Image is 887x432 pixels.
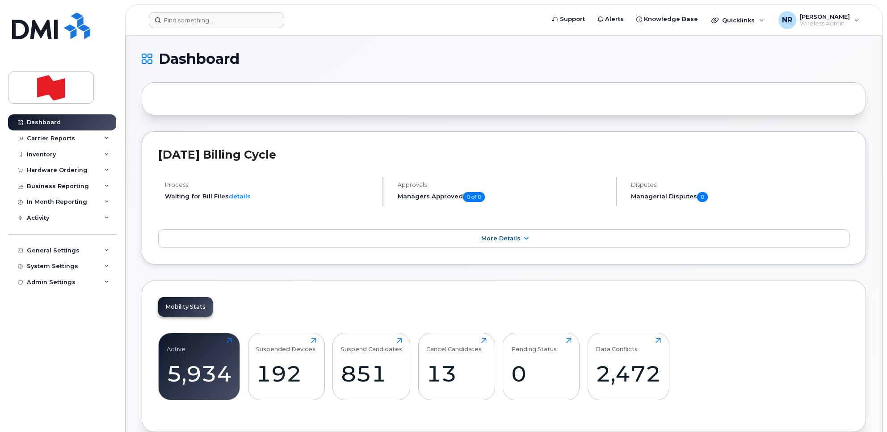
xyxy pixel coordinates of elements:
div: Cancel Candidates [426,338,482,352]
a: Pending Status0 [511,338,572,395]
div: Data Conflicts [596,338,638,352]
li: Waiting for Bill Files [165,192,375,201]
a: details [229,193,251,200]
h5: Managers Approved [398,192,608,202]
a: Cancel Candidates13 [426,338,487,395]
div: 13 [426,361,487,387]
h4: Process [165,181,375,188]
div: Active [167,338,185,352]
h2: [DATE] Billing Cycle [158,148,849,161]
div: Suspended Devices [256,338,315,352]
h4: Disputes [631,181,849,188]
a: Suspended Devices192 [256,338,316,395]
div: 0 [511,361,572,387]
span: 0 [697,192,708,202]
a: Data Conflicts2,472 [596,338,661,395]
a: Active5,934 [167,338,232,395]
div: 2,472 [596,361,661,387]
div: Suspend Candidates [341,338,402,352]
div: 192 [256,361,316,387]
h4: Approvals [398,181,608,188]
span: More Details [481,235,521,242]
a: Suspend Candidates851 [341,338,402,395]
h5: Managerial Disputes [631,192,849,202]
span: Dashboard [159,52,240,66]
div: 5,934 [167,361,232,387]
div: Pending Status [511,338,557,352]
span: 0 of 0 [463,192,485,202]
div: 851 [341,361,402,387]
